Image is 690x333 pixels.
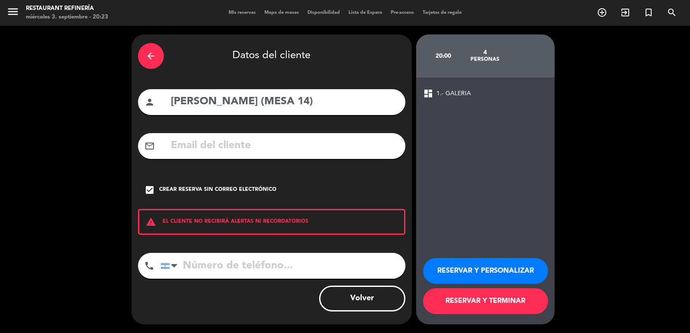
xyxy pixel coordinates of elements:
[423,88,433,99] span: dashboard
[26,4,108,13] div: Restaurant Refinería
[423,258,548,284] button: RESERVAR Y PERSONALIZAR
[423,41,464,71] div: 20:00
[144,185,155,195] i: check_box
[667,7,677,18] i: search
[144,141,155,151] i: mail_outline
[144,97,155,107] i: person
[620,7,630,18] i: exit_to_app
[159,186,276,194] div: Crear reserva sin correo electrónico
[464,49,506,56] div: 4
[423,288,548,314] button: RESERVAR Y TERMINAR
[6,5,19,21] button: menu
[161,253,181,278] div: Argentina: +54
[436,89,471,99] span: 1.- GALERIA
[146,51,156,61] i: arrow_back
[138,209,405,235] div: EL CLIENTE NO RECIBIRÁ ALERTAS NI RECORDATORIOS
[464,56,506,63] div: personas
[418,10,466,15] span: Tarjetas de regalo
[319,286,405,311] button: Volver
[170,93,399,111] input: Nombre del cliente
[26,13,108,22] div: miércoles 3. septiembre - 20:23
[386,10,418,15] span: Pre-acceso
[6,5,19,18] i: menu
[643,7,654,18] i: turned_in_not
[139,217,163,227] i: warning
[303,10,344,15] span: Disponibilidad
[260,10,303,15] span: Mapa de mesas
[170,137,399,155] input: Email del cliente
[344,10,386,15] span: Lista de Espera
[144,261,154,271] i: phone
[138,41,405,71] div: Datos del cliente
[224,10,260,15] span: Mis reservas
[597,7,607,18] i: add_circle_outline
[160,253,405,279] input: Número de teléfono...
